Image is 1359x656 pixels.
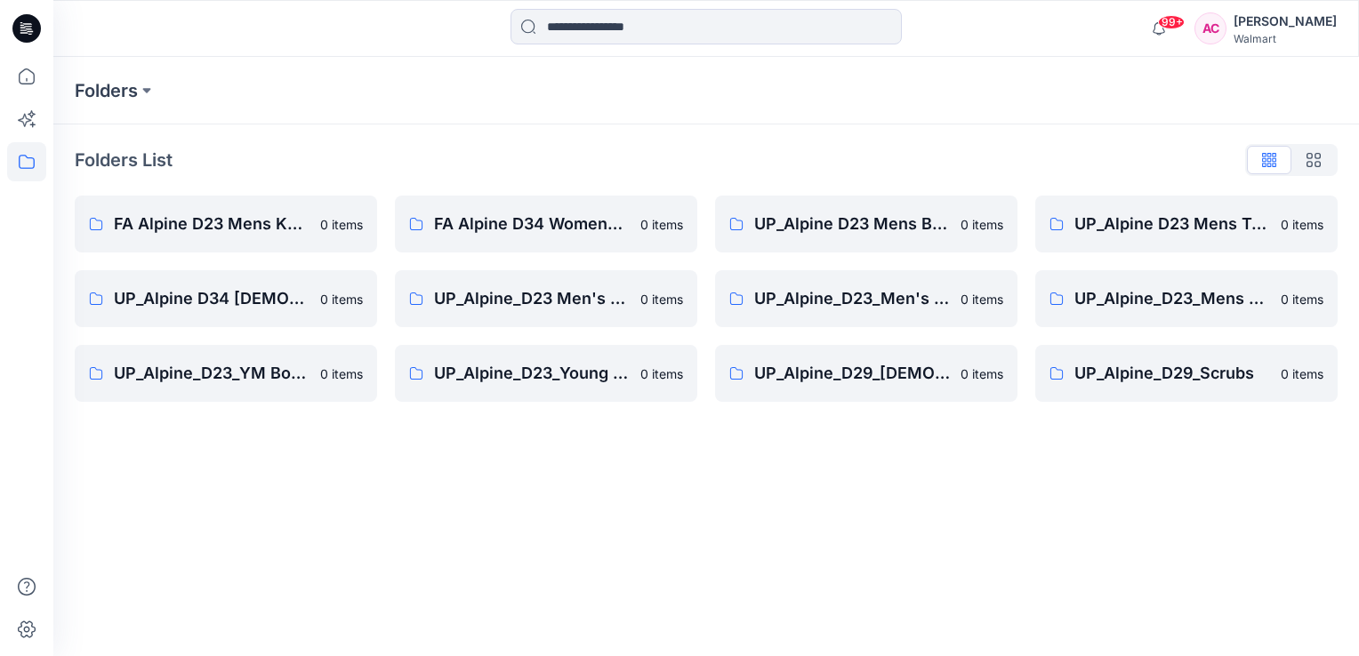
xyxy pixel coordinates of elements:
a: UP_Alpine_D29_[DEMOGRAPHIC_DATA] Sleepwear0 items [715,345,1017,402]
a: Folders [75,78,138,103]
a: UP_Alpine_D23_YM Bottoms0 items [75,345,377,402]
span: 99+ [1158,15,1185,29]
p: 0 items [1281,290,1323,308]
p: UP_Alpine_D23 Men's Sleep & Lounge [434,286,630,311]
p: 0 items [320,290,363,308]
p: 0 items [1281,364,1323,383]
p: 0 items [1281,215,1323,234]
p: UP_Alpine_D29_Scrubs [1074,361,1270,386]
a: UP_Alpine D23 Mens Tops0 items [1035,196,1338,252]
p: UP_Alpine_D23_Mens Active [1074,286,1270,311]
a: UP_Alpine_D23_Young Mens (YM)0 items [395,345,697,402]
p: UP_Alpine_D23_Men's Outerwear [754,286,950,311]
div: [PERSON_NAME] [1234,11,1337,32]
a: UP_Alpine_D23 Men's Sleep & Lounge0 items [395,270,697,327]
p: UP_Alpine D34 [DEMOGRAPHIC_DATA] Active [114,286,310,311]
p: UP_Alpine_D29_[DEMOGRAPHIC_DATA] Sleepwear [754,361,950,386]
p: 0 items [961,215,1003,234]
a: FA Alpine D34 Womens Knits0 items [395,196,697,252]
p: 0 items [640,290,683,308]
p: UP_Alpine D23 Mens Tops [1074,212,1270,236]
div: Walmart [1234,32,1337,45]
p: FA Alpine D23 Mens Knits [114,212,310,236]
a: UP_Alpine_D23_Men's Outerwear0 items [715,270,1017,327]
div: AC [1194,12,1226,44]
a: UP_Alpine D34 [DEMOGRAPHIC_DATA] Active0 items [75,270,377,327]
p: 0 items [961,364,1003,383]
p: 0 items [640,215,683,234]
a: FA Alpine D23 Mens Knits0 items [75,196,377,252]
p: UP_Alpine_D23_YM Bottoms [114,361,310,386]
p: 0 items [320,364,363,383]
p: 0 items [320,215,363,234]
p: FA Alpine D34 Womens Knits [434,212,630,236]
p: 0 items [961,290,1003,308]
p: UP_Alpine D23 Mens Bottoms [754,212,950,236]
a: UP_Alpine_D23_Mens Active0 items [1035,270,1338,327]
p: Folders List [75,147,173,173]
a: UP_Alpine_D29_Scrubs0 items [1035,345,1338,402]
a: UP_Alpine D23 Mens Bottoms0 items [715,196,1017,252]
p: 0 items [640,364,683,383]
p: UP_Alpine_D23_Young Mens (YM) [434,361,630,386]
